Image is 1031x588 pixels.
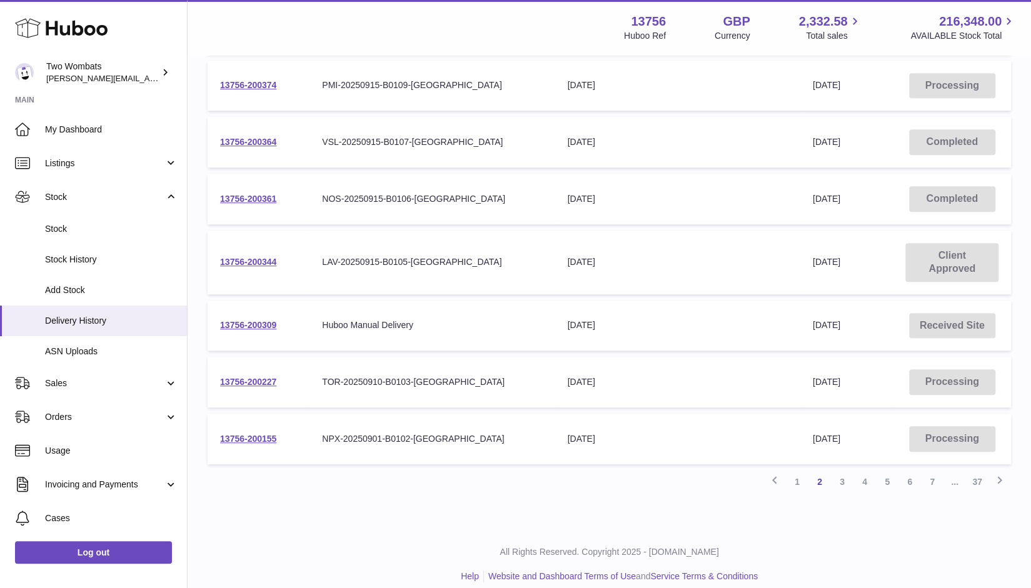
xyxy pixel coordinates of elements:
[715,30,750,42] div: Currency
[650,571,758,581] a: Service Terms & Conditions
[966,471,988,493] a: 37
[45,191,164,203] span: Stock
[15,541,172,564] a: Log out
[45,124,178,136] span: My Dashboard
[631,13,666,30] strong: 13756
[568,256,788,268] div: [DATE]
[45,411,164,423] span: Orders
[220,320,276,330] a: 13756-200309
[45,346,178,357] span: ASN Uploads
[813,194,840,204] span: [DATE]
[45,445,178,457] span: Usage
[921,471,943,493] a: 7
[813,320,840,330] span: [DATE]
[568,319,788,331] div: [DATE]
[461,571,479,581] a: Help
[806,30,862,42] span: Total sales
[786,471,808,493] a: 1
[198,546,1021,558] p: All Rights Reserved. Copyright 2025 - [DOMAIN_NAME]
[46,73,318,83] span: [PERSON_NAME][EMAIL_ADDRESS][PERSON_NAME][DOMAIN_NAME]
[898,471,921,493] a: 6
[45,479,164,491] span: Invoicing and Payments
[322,193,542,205] div: NOS-20250915-B0106-[GEOGRAPHIC_DATA]
[46,61,159,84] div: Two Wombats
[808,471,831,493] a: 2
[910,13,1016,42] a: 216,348.00 AVAILABLE Stock Total
[943,471,966,493] span: ...
[488,571,636,581] a: Website and Dashboard Terms of Use
[568,79,788,91] div: [DATE]
[723,13,750,30] strong: GBP
[910,30,1016,42] span: AVAILABLE Stock Total
[876,471,898,493] a: 5
[322,376,542,388] div: TOR-20250910-B0103-[GEOGRAPHIC_DATA]
[799,13,848,30] span: 2,332.58
[799,13,862,42] a: 2,332.58 Total sales
[45,377,164,389] span: Sales
[568,376,788,388] div: [DATE]
[220,434,276,444] a: 13756-200155
[813,377,840,387] span: [DATE]
[568,136,788,148] div: [DATE]
[15,63,34,82] img: philip.carroll@twowombats.com
[568,193,788,205] div: [DATE]
[322,136,542,148] div: VSL-20250915-B0107-[GEOGRAPHIC_DATA]
[220,80,276,90] a: 13756-200374
[45,254,178,266] span: Stock History
[322,433,542,445] div: NPX-20250901-B0102-[GEOGRAPHIC_DATA]
[45,157,164,169] span: Listings
[220,257,276,267] a: 13756-200344
[484,571,758,582] li: and
[813,137,840,147] span: [DATE]
[45,223,178,235] span: Stock
[45,512,178,524] span: Cases
[853,471,876,493] a: 4
[813,80,840,90] span: [DATE]
[220,377,276,387] a: 13756-200227
[831,471,853,493] a: 3
[220,194,276,204] a: 13756-200361
[624,30,666,42] div: Huboo Ref
[45,315,178,327] span: Delivery History
[322,79,542,91] div: PMI-20250915-B0109-[GEOGRAPHIC_DATA]
[45,284,178,296] span: Add Stock
[813,257,840,267] span: [DATE]
[322,256,542,268] div: LAV-20250915-B0105-[GEOGRAPHIC_DATA]
[220,137,276,147] a: 13756-200364
[939,13,1002,30] span: 216,348.00
[322,319,542,331] div: Huboo Manual Delivery
[813,434,840,444] span: [DATE]
[568,433,788,445] div: [DATE]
